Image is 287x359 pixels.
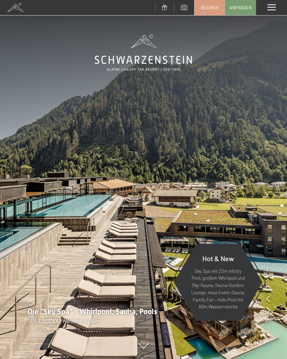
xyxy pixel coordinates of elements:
[225,0,256,15] a: Anfragen
[202,254,234,263] span: Hot & New
[265,317,267,325] span: 1
[201,4,218,11] span: Buchen
[28,318,100,324] span: SPA & RELAX - Wandern & Biken
[28,307,157,316] span: Die "Sky Spa" - Whirlpool, Sauna, Pools
[194,0,225,15] a: Buchen
[230,4,252,11] span: Anfragen
[191,268,246,311] p: Sky Spa mit 23m Infinity Pool, großem Whirlpool und Sky-Sauna, Sauna Outdoor Lounge, neue Event-S...
[173,244,263,321] a: Hot & New Sky Spa mit 23m Infinity Pool, großem Whirlpool und Sky-Sauna, Sauna Outdoor Lounge, ne...
[267,317,269,325] span: /
[269,317,272,325] span: 8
